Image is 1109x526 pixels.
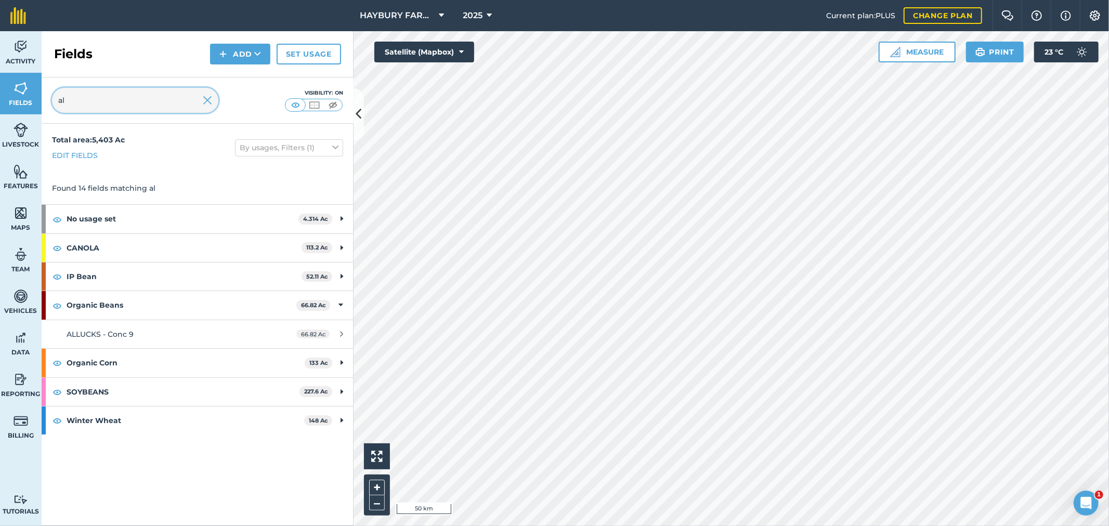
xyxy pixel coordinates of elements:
[306,273,328,280] strong: 52.11 Ac
[14,122,28,138] img: svg+xml;base64,PD94bWwgdmVyc2lvbj0iMS4wIiBlbmNvZGluZz0idXRmLTgiPz4KPCEtLSBHZW5lcmF0b3I6IEFkb2JlIE...
[14,495,28,505] img: svg+xml;base64,PD94bWwgdmVyc2lvbj0iMS4wIiBlbmNvZGluZz0idXRmLTgiPz4KPCEtLSBHZW5lcmF0b3I6IEFkb2JlIE...
[371,451,383,462] img: Four arrows, one pointing top left, one top right, one bottom right and the last bottom left
[369,495,385,510] button: –
[10,7,26,24] img: fieldmargin Logo
[360,9,435,22] span: HAYBURY FARMS INC
[327,100,340,110] img: svg+xml;base64,PHN2ZyB4bWxucz0iaHR0cDovL3d3dy53My5vcmcvMjAwMC9zdmciIHdpZHRoPSI1MCIgaGVpZ2h0PSI0MC...
[53,270,62,283] img: svg+xml;base64,PHN2ZyB4bWxucz0iaHR0cDovL3d3dy53My5vcmcvMjAwMC9zdmciIHdpZHRoPSIxOCIgaGVpZ2h0PSIyNC...
[42,320,354,348] a: ALLUCKS - Conc 966.82 Ac
[309,417,328,424] strong: 148 Ac
[277,44,341,64] a: Set usage
[1074,491,1099,516] iframe: Intercom live chat
[303,215,328,222] strong: 4.314 Ac
[67,406,304,435] strong: Winter Wheat
[296,330,330,338] span: 66.82 Ac
[42,205,354,233] div: No usage set4.314 Ac
[308,100,321,110] img: svg+xml;base64,PHN2ZyB4bWxucz0iaHR0cDovL3d3dy53My5vcmcvMjAwMC9zdmciIHdpZHRoPSI1MCIgaGVpZ2h0PSI0MC...
[42,172,354,204] div: Found 14 fields matching al
[203,94,212,107] img: svg+xml;base64,PHN2ZyB4bWxucz0iaHR0cDovL3d3dy53My5vcmcvMjAwMC9zdmciIHdpZHRoPSIyMiIgaGVpZ2h0PSIzMC...
[67,330,134,339] span: ALLUCKS - Conc 9
[14,372,28,387] img: svg+xml;base64,PD94bWwgdmVyc2lvbj0iMS4wIiBlbmNvZGluZz0idXRmLTgiPz4KPCEtLSBHZW5lcmF0b3I6IEFkb2JlIE...
[53,299,62,312] img: svg+xml;base64,PHN2ZyB4bWxucz0iaHR0cDovL3d3dy53My5vcmcvMjAwMC9zdmciIHdpZHRoPSIxOCIgaGVpZ2h0PSIyNC...
[54,46,93,62] h2: Fields
[14,39,28,55] img: svg+xml;base64,PD94bWwgdmVyc2lvbj0iMS4wIiBlbmNvZGluZz0idXRmLTgiPz4KPCEtLSBHZW5lcmF0b3I6IEFkb2JlIE...
[42,349,354,377] div: Organic Corn133 Ac
[42,406,354,435] div: Winter Wheat148 Ac
[1030,10,1043,21] img: A question mark icon
[210,44,270,64] button: Add
[52,135,125,144] strong: Total area : 5,403 Ac
[14,205,28,221] img: svg+xml;base64,PHN2ZyB4bWxucz0iaHR0cDovL3d3dy53My5vcmcvMjAwMC9zdmciIHdpZHRoPSI1NiIgaGVpZ2h0PSI2MC...
[966,42,1024,62] button: Print
[374,42,474,62] button: Satellite (Mapbox)
[304,388,328,395] strong: 227.6 Ac
[67,378,299,406] strong: SOYBEANS
[1072,42,1092,62] img: svg+xml;base64,PD94bWwgdmVyc2lvbj0iMS4wIiBlbmNvZGluZz0idXRmLTgiPz4KPCEtLSBHZW5lcmF0b3I6IEFkb2JlIE...
[67,291,296,319] strong: Organic Beans
[1001,10,1014,21] img: Two speech bubbles overlapping with the left bubble in the forefront
[463,9,483,22] span: 2025
[1034,42,1099,62] button: 23 °C
[14,164,28,179] img: svg+xml;base64,PHN2ZyB4bWxucz0iaHR0cDovL3d3dy53My5vcmcvMjAwMC9zdmciIHdpZHRoPSI1NiIgaGVpZ2h0PSI2MC...
[14,81,28,96] img: svg+xml;base64,PHN2ZyB4bWxucz0iaHR0cDovL3d3dy53My5vcmcvMjAwMC9zdmciIHdpZHRoPSI1NiIgaGVpZ2h0PSI2MC...
[42,234,354,262] div: CANOLA113.2 Ac
[1061,9,1071,22] img: svg+xml;base64,PHN2ZyB4bWxucz0iaHR0cDovL3d3dy53My5vcmcvMjAwMC9zdmciIHdpZHRoPSIxNyIgaGVpZ2h0PSIxNy...
[1095,491,1103,499] span: 1
[67,234,302,262] strong: CANOLA
[53,242,62,254] img: svg+xml;base64,PHN2ZyB4bWxucz0iaHR0cDovL3d3dy53My5vcmcvMjAwMC9zdmciIHdpZHRoPSIxOCIgaGVpZ2h0PSIyNC...
[52,88,218,113] input: Search
[235,139,343,156] button: By usages, Filters (1)
[904,7,982,24] a: Change plan
[42,262,354,291] div: IP Bean52.11 Ac
[301,301,326,309] strong: 66.82 Ac
[53,414,62,427] img: svg+xml;base64,PHN2ZyB4bWxucz0iaHR0cDovL3d3dy53My5vcmcvMjAwMC9zdmciIHdpZHRoPSIxOCIgaGVpZ2h0PSIyNC...
[53,357,62,369] img: svg+xml;base64,PHN2ZyB4bWxucz0iaHR0cDovL3d3dy53My5vcmcvMjAwMC9zdmciIHdpZHRoPSIxOCIgaGVpZ2h0PSIyNC...
[309,359,328,366] strong: 133 Ac
[289,100,302,110] img: svg+xml;base64,PHN2ZyB4bWxucz0iaHR0cDovL3d3dy53My5vcmcvMjAwMC9zdmciIHdpZHRoPSI1MCIgaGVpZ2h0PSI0MC...
[53,386,62,398] img: svg+xml;base64,PHN2ZyB4bWxucz0iaHR0cDovL3d3dy53My5vcmcvMjAwMC9zdmciIHdpZHRoPSIxOCIgaGVpZ2h0PSIyNC...
[890,47,901,57] img: Ruler icon
[219,48,227,60] img: svg+xml;base64,PHN2ZyB4bWxucz0iaHR0cDovL3d3dy53My5vcmcvMjAwMC9zdmciIHdpZHRoPSIxNCIgaGVpZ2h0PSIyNC...
[306,244,328,251] strong: 113.2 Ac
[975,46,985,58] img: svg+xml;base64,PHN2ZyB4bWxucz0iaHR0cDovL3d3dy53My5vcmcvMjAwMC9zdmciIHdpZHRoPSIxOSIgaGVpZ2h0PSIyNC...
[1045,42,1063,62] span: 23 ° C
[14,288,28,304] img: svg+xml;base64,PD94bWwgdmVyc2lvbj0iMS4wIiBlbmNvZGluZz0idXRmLTgiPz4KPCEtLSBHZW5lcmF0b3I6IEFkb2JlIE...
[369,480,385,495] button: +
[285,89,343,97] div: Visibility: On
[53,213,62,226] img: svg+xml;base64,PHN2ZyB4bWxucz0iaHR0cDovL3d3dy53My5vcmcvMjAwMC9zdmciIHdpZHRoPSIxOCIgaGVpZ2h0PSIyNC...
[67,205,298,233] strong: No usage set
[52,150,98,161] a: Edit fields
[14,413,28,429] img: svg+xml;base64,PD94bWwgdmVyc2lvbj0iMS4wIiBlbmNvZGluZz0idXRmLTgiPz4KPCEtLSBHZW5lcmF0b3I6IEFkb2JlIE...
[67,349,305,377] strong: Organic Corn
[42,291,354,319] div: Organic Beans66.82 Ac
[14,247,28,262] img: svg+xml;base64,PD94bWwgdmVyc2lvbj0iMS4wIiBlbmNvZGluZz0idXRmLTgiPz4KPCEtLSBHZW5lcmF0b3I6IEFkb2JlIE...
[879,42,956,62] button: Measure
[14,330,28,346] img: svg+xml;base64,PD94bWwgdmVyc2lvbj0iMS4wIiBlbmNvZGluZz0idXRmLTgiPz4KPCEtLSBHZW5lcmF0b3I6IEFkb2JlIE...
[826,10,895,21] span: Current plan : PLUS
[42,378,354,406] div: SOYBEANS227.6 Ac
[1089,10,1101,21] img: A cog icon
[67,262,302,291] strong: IP Bean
